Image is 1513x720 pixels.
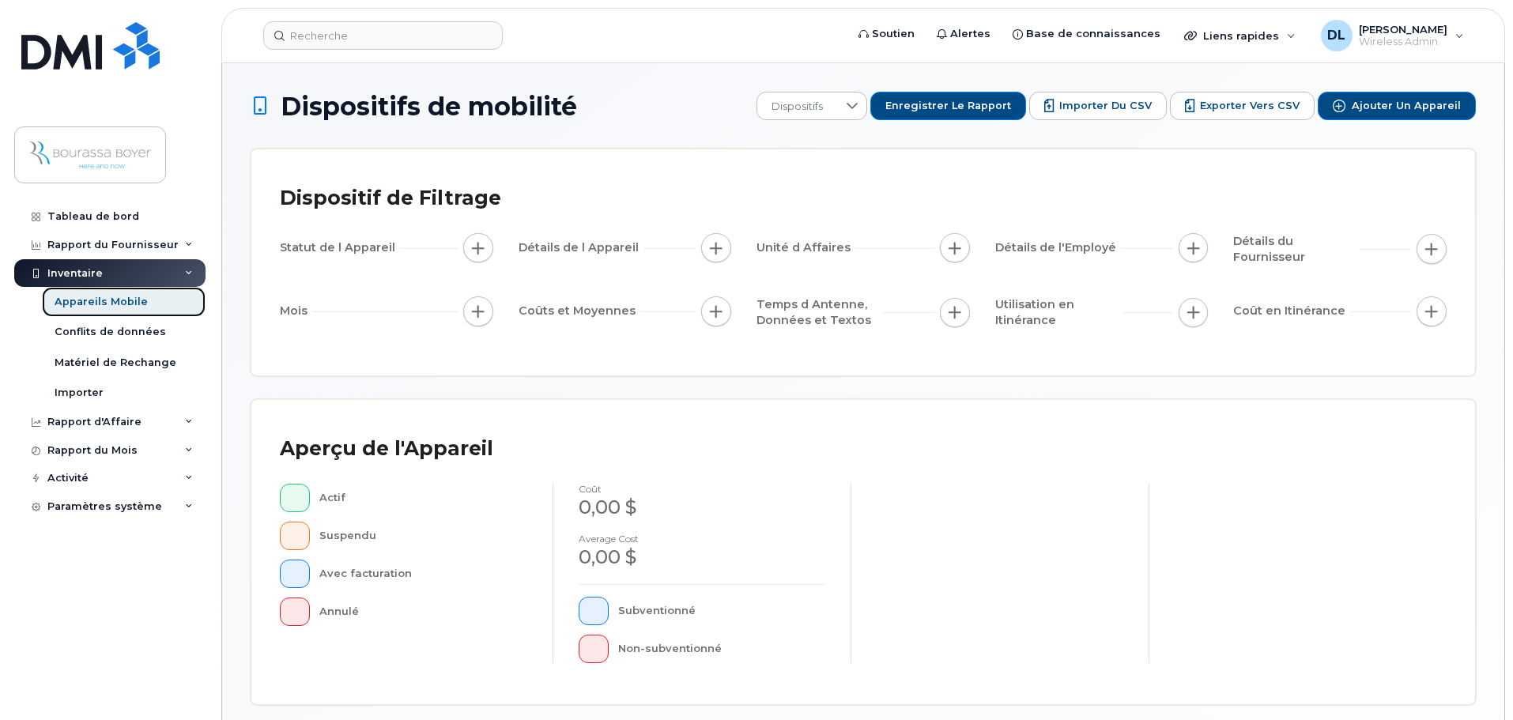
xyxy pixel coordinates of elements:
[579,484,825,494] h4: coût
[995,239,1121,256] span: Détails de l'Employé
[1059,99,1152,113] span: Importer du CSV
[280,303,312,319] span: Mois
[280,178,501,219] div: Dispositif de Filtrage
[1352,99,1461,113] span: Ajouter un appareil
[319,597,528,626] div: Annulé
[319,484,528,512] div: Actif
[579,544,825,571] div: 0,00 $
[519,303,640,319] span: Coûts et Moyennes
[618,635,826,663] div: Non-subventionné
[885,99,1011,113] span: Enregistrer le rapport
[280,239,400,256] span: Statut de l Appareil
[1233,303,1350,319] span: Coût en Itinérance
[519,239,643,256] span: Détails de l Appareil
[1318,92,1476,120] button: Ajouter un appareil
[1170,92,1315,120] button: Exporter vers CSV
[1200,99,1300,113] span: Exporter vers CSV
[1233,233,1360,266] span: Détails du Fournisseur
[756,296,883,329] span: Temps d Antenne, Données et Textos
[579,533,825,544] h4: Average cost
[870,92,1026,120] button: Enregistrer le rapport
[1029,92,1167,120] button: Importer du CSV
[319,522,528,550] div: Suspendu
[756,239,855,256] span: Unité d Affaires
[618,597,826,625] div: Subventionné
[319,560,528,588] div: Avec facturation
[280,428,493,469] div: Aperçu de l'Appareil
[757,92,837,121] span: Dispositifs
[281,92,577,120] span: Dispositifs de mobilité
[995,296,1122,329] span: Utilisation en Itinérance
[579,494,825,521] div: 0,00 $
